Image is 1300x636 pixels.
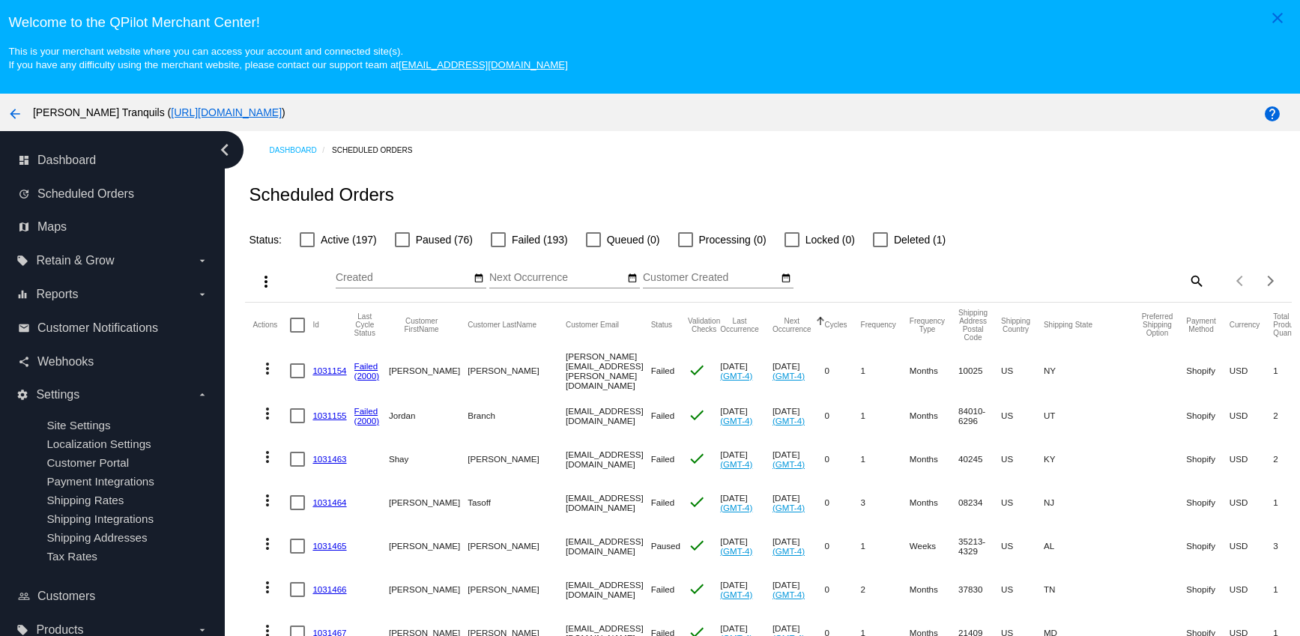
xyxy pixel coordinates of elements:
button: Change sorting for NextOccurrenceUtc [773,317,811,333]
a: Scheduled Orders [332,139,426,162]
a: Shipping Addresses [46,531,147,544]
mat-cell: USD [1230,437,1274,481]
span: Scheduled Orders [37,187,134,201]
mat-cell: [DATE] [720,394,773,437]
mat-cell: US [1001,348,1044,394]
mat-icon: date_range [781,273,791,285]
span: Locked (0) [805,231,855,249]
mat-cell: US [1001,481,1044,524]
span: Deleted (1) [894,231,946,249]
input: Created [336,272,471,284]
span: Paused [651,541,680,551]
i: map [18,221,30,233]
i: arrow_drop_down [196,624,208,636]
mat-cell: [DATE] [773,348,825,394]
button: Change sorting for CustomerLastName [468,321,536,330]
button: Change sorting for LastProcessingCycleId [354,312,375,337]
a: Localization Settings [46,437,151,450]
a: (GMT-4) [720,459,752,469]
mat-cell: USD [1230,481,1274,524]
mat-cell: Jordan [389,394,468,437]
a: (2000) [354,371,380,381]
i: local_offer [16,255,28,267]
mat-cell: 40245 [958,437,1001,481]
a: Dashboard [269,139,332,162]
a: email Customer Notifications [18,316,208,340]
button: Change sorting for Frequency [861,321,896,330]
mat-cell: US [1001,524,1044,568]
a: [URL][DOMAIN_NAME] [171,106,282,118]
i: chevron_left [213,138,237,162]
button: Change sorting for Status [651,321,672,330]
mat-cell: [PERSON_NAME] [468,348,566,394]
a: 1031466 [312,584,346,594]
mat-cell: [PERSON_NAME][EMAIL_ADDRESS][PERSON_NAME][DOMAIN_NAME] [566,348,651,394]
mat-icon: search [1187,269,1205,292]
a: (GMT-4) [720,416,752,425]
a: Shipping Rates [46,494,124,506]
a: (GMT-4) [720,546,752,556]
mat-cell: [EMAIL_ADDRESS][DOMAIN_NAME] [566,568,651,611]
button: Change sorting for FrequencyType [910,317,945,333]
mat-cell: Shopify [1186,437,1229,481]
mat-cell: Months [910,394,958,437]
span: Webhooks [37,355,94,369]
mat-cell: Months [910,437,958,481]
h3: Welcome to the QPilot Merchant Center! [8,14,1291,31]
span: Failed [651,411,675,420]
mat-cell: Shopify [1186,481,1229,524]
mat-cell: Months [910,481,958,524]
mat-cell: [PERSON_NAME] [468,568,566,611]
mat-icon: check [688,493,706,511]
mat-cell: [EMAIL_ADDRESS][DOMAIN_NAME] [566,481,651,524]
span: Settings [36,388,79,402]
span: Dashboard [37,154,96,167]
mat-icon: more_vert [259,405,276,423]
mat-cell: [DATE] [720,568,773,611]
button: Change sorting for PaymentMethod.Type [1186,317,1215,333]
a: Failed [354,406,378,416]
mat-icon: help [1263,105,1281,123]
mat-cell: Shopify [1186,394,1229,437]
a: Site Settings [46,419,110,431]
a: (GMT-4) [773,503,805,512]
mat-icon: date_range [627,273,638,285]
span: Customer Notifications [37,321,158,335]
button: Change sorting for PreferredShippingOption [1142,312,1173,337]
a: Customer Portal [46,456,129,469]
i: equalizer [16,288,28,300]
mat-cell: 0 [825,524,861,568]
mat-cell: 08234 [958,481,1001,524]
a: (GMT-4) [720,503,752,512]
a: Tax Rates [46,550,97,563]
a: (GMT-4) [773,371,805,381]
a: Shipping Integrations [46,512,154,525]
mat-cell: UT [1044,394,1142,437]
i: settings [16,389,28,401]
span: [PERSON_NAME] Tranquils ( ) [33,106,285,118]
mat-cell: [PERSON_NAME] [389,568,468,611]
mat-cell: [PERSON_NAME] [468,437,566,481]
mat-cell: [DATE] [720,348,773,394]
mat-cell: [PERSON_NAME] [389,481,468,524]
mat-cell: 0 [825,394,861,437]
button: Change sorting for Cycles [825,321,847,330]
mat-cell: 35213-4329 [958,524,1001,568]
a: Failed [354,361,378,371]
mat-cell: [EMAIL_ADDRESS][DOMAIN_NAME] [566,394,651,437]
button: Change sorting for LastOccurrenceUtc [720,317,759,333]
span: Customers [37,590,95,603]
button: Change sorting for CurrencyIso [1230,321,1260,330]
button: Change sorting for CustomerFirstName [389,317,454,333]
i: people_outline [18,590,30,602]
span: Failed [651,497,675,507]
mat-cell: [EMAIL_ADDRESS][DOMAIN_NAME] [566,524,651,568]
mat-cell: [PERSON_NAME] [389,524,468,568]
a: update Scheduled Orders [18,182,208,206]
a: (GMT-4) [720,371,752,381]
